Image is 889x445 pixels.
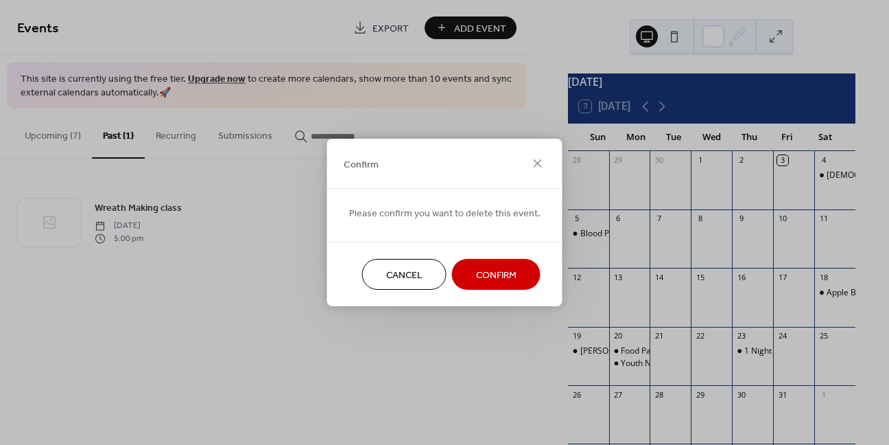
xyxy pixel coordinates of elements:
[386,269,423,283] span: Cancel
[452,259,541,290] button: Confirm
[349,207,541,221] span: Please confirm you want to delete this event.
[362,259,447,290] button: Cancel
[476,269,517,283] span: Confirm
[344,157,379,172] span: Confirm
